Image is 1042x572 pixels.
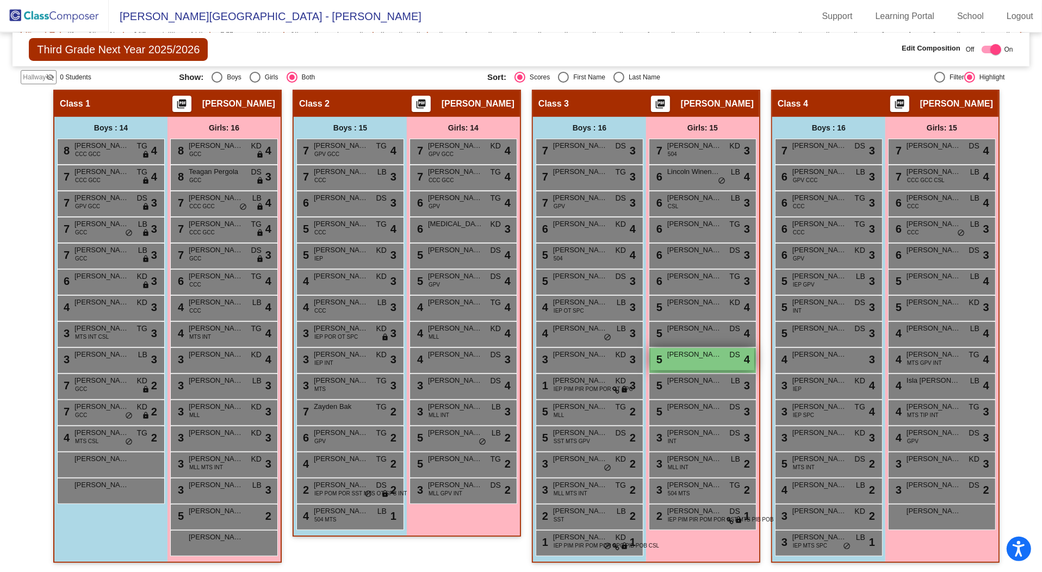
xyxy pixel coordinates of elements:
span: LB [138,245,147,256]
span: [PERSON_NAME] [907,271,961,282]
span: GPV CCC [793,176,818,184]
span: 4 [630,247,636,263]
span: TG [491,297,501,308]
span: 4 [390,142,396,159]
span: 6 [654,197,662,209]
span: [PERSON_NAME] [553,192,607,203]
span: 7 [175,249,184,261]
span: 3 [505,221,511,237]
span: [PERSON_NAME] [667,271,722,282]
span: 3 [151,273,157,289]
span: GCC [189,150,201,158]
div: Boys : 15 [294,117,407,139]
span: TG [730,219,740,230]
span: CCC GCC [429,176,454,184]
span: CCC GCC [189,228,215,237]
span: [PERSON_NAME] [553,271,607,282]
span: LB [138,219,147,230]
span: GPV [429,281,440,289]
span: GPV [429,202,440,210]
mat-icon: picture_as_pdf [893,98,906,114]
span: Third Grade Next Year 2025/2026 [29,38,208,61]
span: 6 [893,249,902,261]
span: [PERSON_NAME] [667,297,722,308]
span: KD [616,245,626,256]
span: 0 Students [60,72,91,82]
span: 6 [414,197,423,209]
span: GPV [793,254,804,263]
span: 3 [265,247,271,263]
span: [PERSON_NAME] [667,140,722,151]
span: [PERSON_NAME] [442,98,514,109]
span: 7 [414,171,423,183]
span: [PERSON_NAME] [553,245,607,256]
span: 6 [61,275,70,287]
a: Learning Portal [867,8,944,25]
span: [PERSON_NAME] [75,166,129,177]
button: Print Students Details [172,96,191,112]
span: Hallway [23,72,46,82]
span: [PERSON_NAME] [314,140,368,151]
span: 6 [654,171,662,183]
span: 3 [744,195,750,211]
span: [PERSON_NAME] [907,192,961,203]
span: 4 [151,169,157,185]
span: 6 [893,197,902,209]
span: DS [616,140,626,152]
span: LB [970,271,979,282]
span: [PERSON_NAME] [792,271,847,282]
span: 6 [779,223,787,235]
span: 4 [505,273,511,289]
span: GCC [75,254,87,263]
span: KD [730,140,740,152]
div: Both [297,72,315,82]
span: 3 [744,273,750,289]
span: 4 [265,195,271,211]
span: 7 [539,197,548,209]
span: DS [855,297,865,308]
span: GPV GCC [75,202,100,210]
span: 4 [151,142,157,159]
span: [PERSON_NAME] [75,219,129,229]
span: [PERSON_NAME] [314,297,368,308]
span: DS [730,245,740,256]
span: DS [969,140,979,152]
span: KD [730,297,740,308]
span: 3 [390,247,396,263]
span: 6 [779,249,787,261]
span: [PERSON_NAME] [667,192,722,203]
span: lock [256,203,264,212]
span: lock [256,255,264,264]
span: 7 [539,171,548,183]
span: [PERSON_NAME] [907,245,961,256]
span: 3 [630,142,636,159]
span: 6 [539,223,548,235]
div: Girls: 15 [885,117,998,139]
span: lock [256,229,264,238]
span: TG [491,166,501,178]
span: 4 [300,275,309,287]
span: do_not_disturb_alt [239,203,247,212]
span: [PERSON_NAME] [792,245,847,256]
div: Boys : 16 [533,117,646,139]
span: DS [251,166,262,178]
div: First Name [569,72,605,82]
span: [PERSON_NAME] [314,166,368,177]
span: lock [142,255,150,264]
span: 5 [539,275,548,287]
span: 7 [893,145,902,157]
span: [PERSON_NAME] [792,192,847,203]
span: Edit Composition [902,43,960,54]
div: Highlight [975,72,1005,82]
span: 4 [630,221,636,237]
span: Teagan Pergola [189,166,243,177]
span: [PERSON_NAME] [907,166,961,177]
span: 3 [151,195,157,211]
span: 4 [983,195,989,211]
span: KD [491,219,501,230]
span: do_not_disturb_alt [718,177,725,185]
span: DS [376,192,387,204]
span: [PERSON_NAME] [553,140,607,151]
span: 4 [505,247,511,263]
span: KD [137,271,147,282]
